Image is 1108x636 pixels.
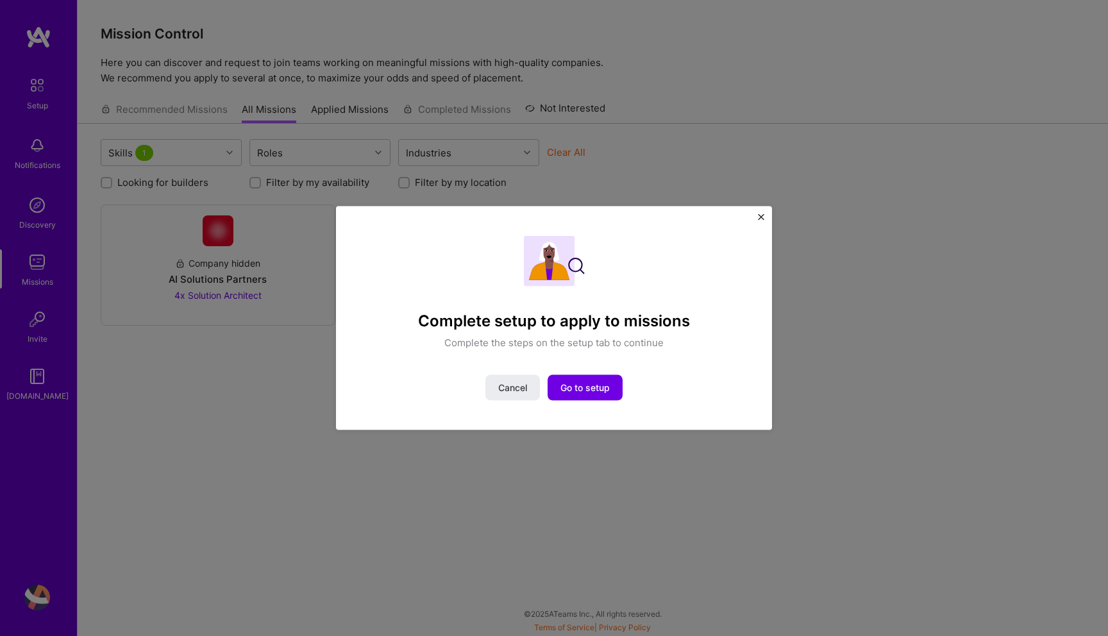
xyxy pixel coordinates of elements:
[444,335,664,349] p: Complete the steps on the setup tab to continue
[485,374,540,400] button: Cancel
[560,381,610,394] span: Go to setup
[498,381,527,394] span: Cancel
[758,214,764,228] button: Close
[524,236,585,287] img: Complete setup illustration
[548,374,623,400] button: Go to setup
[418,312,690,331] h4: Complete setup to apply to missions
